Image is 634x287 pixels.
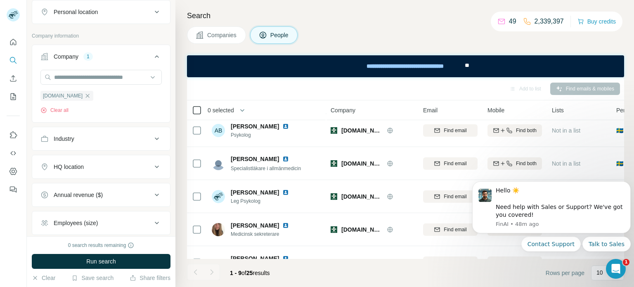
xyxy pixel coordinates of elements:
[623,259,629,266] span: 1
[43,92,83,100] span: [DOMAIN_NAME]
[54,191,103,199] div: Annual revenue ($)
[241,270,246,276] span: of
[7,164,20,179] button: Dashboard
[7,71,20,86] button: Enrich CSV
[546,269,584,277] span: Rows per page
[208,106,234,114] span: 0 selected
[32,274,55,282] button: Clear
[423,124,478,137] button: Find email
[32,213,170,233] button: Employees (size)
[212,190,225,203] img: Avatar
[7,35,20,50] button: Quick start
[231,155,279,163] span: [PERSON_NAME]
[282,189,289,196] img: LinkedIn logo
[331,160,337,167] img: Logo of doktor.se
[341,126,383,135] span: [DOMAIN_NAME]
[40,107,69,114] button: Clear all
[616,159,623,168] span: 🇸🇪
[71,274,114,282] button: Save search
[487,124,542,137] button: Find both
[282,222,289,229] img: LinkedIn logo
[83,53,93,60] div: 1
[130,274,170,282] button: Share filters
[341,159,383,168] span: [DOMAIN_NAME]
[331,106,355,114] span: Company
[341,259,383,267] span: [DOMAIN_NAME]
[516,160,537,167] span: Find both
[282,123,289,130] img: LinkedIn logo
[7,128,20,142] button: Use Surfe on LinkedIn
[535,17,564,26] p: 2,339,397
[444,193,466,200] span: Find email
[54,8,98,16] div: Personal location
[487,106,504,114] span: Mobile
[282,156,289,162] img: LinkedIn logo
[577,16,616,27] button: Buy credits
[516,127,537,134] span: Find both
[54,135,74,143] div: Industry
[423,256,478,269] button: Find email
[423,106,438,114] span: Email
[230,270,270,276] span: results
[516,259,537,266] span: Find both
[207,31,237,39] span: Companies
[32,254,170,269] button: Run search
[231,221,279,230] span: [PERSON_NAME]
[487,157,542,170] button: Find both
[212,223,225,236] img: Avatar
[7,89,20,104] button: My lists
[341,192,383,201] span: [DOMAIN_NAME]
[616,259,623,267] span: 🇸🇪
[212,256,225,269] img: Avatar
[7,182,20,197] button: Feedback
[231,166,301,171] span: Specialistläkare i allmänmedicin
[616,126,623,135] span: 🇸🇪
[469,174,634,256] iframe: Intercom notifications message
[282,255,289,262] img: LinkedIn logo
[552,127,580,134] span: Not in a list
[230,270,241,276] span: 1 - 9
[444,259,466,266] span: Find email
[32,2,170,22] button: Personal location
[187,55,624,77] iframe: Banner
[552,106,564,114] span: Lists
[54,219,98,227] div: Employees (size)
[444,160,466,167] span: Find email
[212,124,225,137] div: AB
[606,259,626,279] iframe: Intercom live chat
[32,157,170,177] button: HQ location
[423,157,478,170] button: Find email
[444,127,466,134] span: Find email
[231,230,292,238] span: Medicinsk sekreterare
[32,32,170,40] p: Company information
[231,131,292,139] span: Psykolog
[331,226,337,233] img: Logo of doktor.se
[331,193,337,200] img: Logo of doktor.se
[231,122,279,130] span: [PERSON_NAME]
[341,225,383,234] span: [DOMAIN_NAME]
[423,190,478,203] button: Find email
[7,53,20,68] button: Search
[7,146,20,161] button: Use Surfe API
[270,31,289,39] span: People
[596,268,603,277] p: 10
[231,189,279,196] span: [PERSON_NAME]
[509,17,516,26] p: 49
[231,197,292,205] span: Leg Psykolog
[187,10,624,21] h4: Search
[54,163,84,171] div: HQ location
[212,157,225,170] img: Avatar
[423,223,478,236] button: Find email
[86,257,116,266] span: Run search
[68,242,135,249] div: 0 search results remaining
[552,160,580,167] span: Not in a list
[331,127,337,134] img: Logo of doktor.se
